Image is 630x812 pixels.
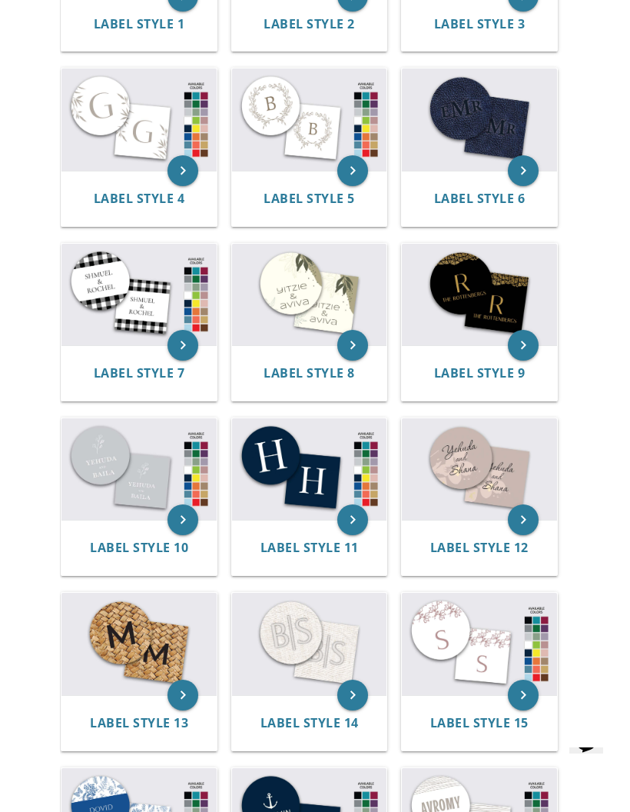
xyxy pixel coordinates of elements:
a: keyboard_arrow_right [337,504,368,535]
img: Label Style 6 [402,68,557,170]
span: Label Style 12 [430,539,529,556]
a: Label Style 9 [434,366,526,381]
span: Label Style 8 [264,364,355,381]
img: Label Style 11 [232,418,387,520]
a: Label Style 13 [90,716,188,730]
a: Label Style 8 [264,366,355,381]
a: Label Style 7 [94,366,185,381]
span: Label Style 6 [434,190,526,207]
span: Label Style 2 [264,15,355,32]
a: keyboard_arrow_right [337,155,368,186]
a: Label Style 12 [430,541,529,555]
a: keyboard_arrow_right [508,680,539,710]
a: Label Style 5 [264,191,355,206]
a: Label Style 4 [94,191,185,206]
a: Label Style 6 [434,191,526,206]
span: Label Style 13 [90,714,188,731]
span: Label Style 10 [90,539,188,556]
img: Label Style 4 [61,68,217,170]
img: Label Style 7 [61,244,217,345]
img: Label Style 5 [232,68,387,170]
span: Label Style 15 [430,714,529,731]
span: Label Style 7 [94,364,185,381]
a: Label Style 2 [264,17,355,32]
a: Label Style 10 [90,541,188,555]
img: Label Style 8 [232,244,387,345]
a: keyboard_arrow_right [508,155,539,186]
span: Label Style 11 [260,539,359,556]
span: Label Style 1 [94,15,185,32]
a: Label Style 14 [260,716,359,730]
a: keyboard_arrow_right [508,330,539,361]
img: Label Style 15 [402,593,557,694]
a: keyboard_arrow_right [508,504,539,535]
img: Label Style 13 [61,593,217,694]
a: Label Style 3 [434,17,526,32]
a: Label Style 1 [94,17,185,32]
a: keyboard_arrow_right [167,330,198,361]
a: Label Style 11 [260,541,359,555]
img: Label Style 10 [61,418,217,520]
span: Label Style 14 [260,714,359,731]
img: Label Style 12 [402,418,557,520]
a: keyboard_arrow_right [167,155,198,186]
img: Label Style 9 [402,244,557,345]
span: Label Style 4 [94,190,185,207]
a: Label Style 15 [430,716,529,730]
a: keyboard_arrow_right [167,680,198,710]
img: Label Style 14 [232,593,387,694]
iframe: chat widget [563,747,615,797]
a: keyboard_arrow_right [167,504,198,535]
span: Label Style 9 [434,364,526,381]
a: keyboard_arrow_right [337,680,368,710]
span: Label Style 5 [264,190,355,207]
span: Label Style 3 [434,15,526,32]
a: keyboard_arrow_right [337,330,368,361]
